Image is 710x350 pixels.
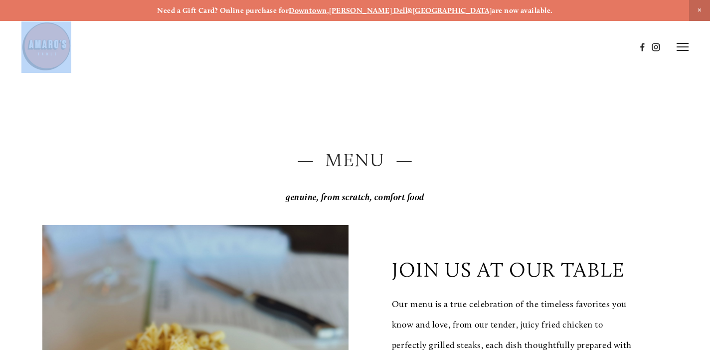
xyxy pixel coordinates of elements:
[289,6,327,15] a: Downtown
[157,6,289,15] strong: Need a Gift Card? Online purchase for
[286,192,424,203] em: genuine, from scratch, comfort food
[407,6,412,15] strong: &
[329,6,407,15] a: [PERSON_NAME] Dell
[413,6,492,15] a: [GEOGRAPHIC_DATA]
[392,258,625,282] p: join us at our table
[21,21,71,71] img: Amaro's Table
[42,147,667,173] h2: — Menu —
[492,6,552,15] strong: are now available.
[327,6,329,15] strong: ,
